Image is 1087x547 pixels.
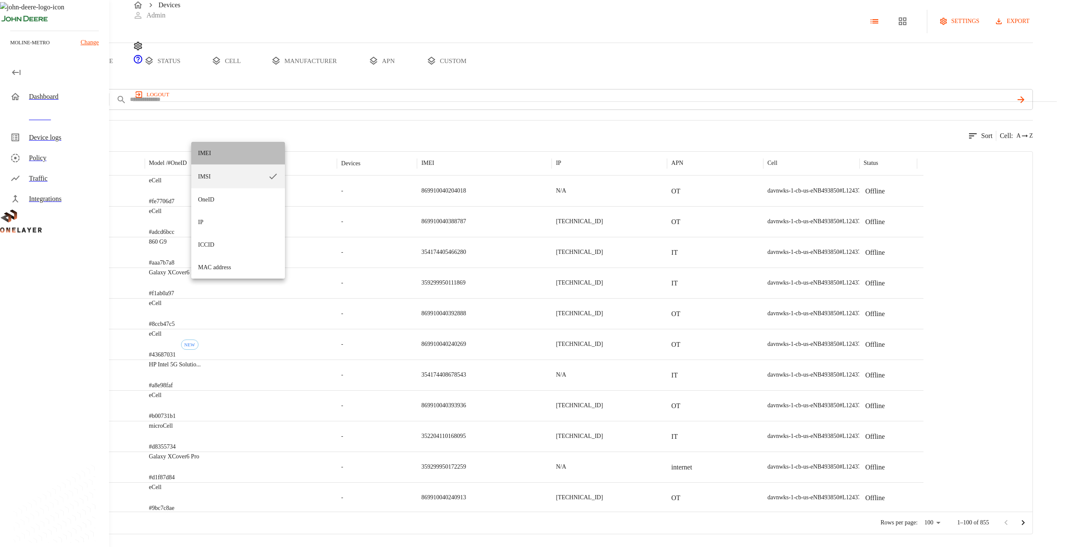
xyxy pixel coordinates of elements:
[191,188,285,211] li: OneID
[191,256,285,279] li: MAC address
[191,164,285,188] li: IMSI
[191,233,285,256] li: ICCID
[191,142,285,164] li: IMEI
[191,211,285,233] li: IP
